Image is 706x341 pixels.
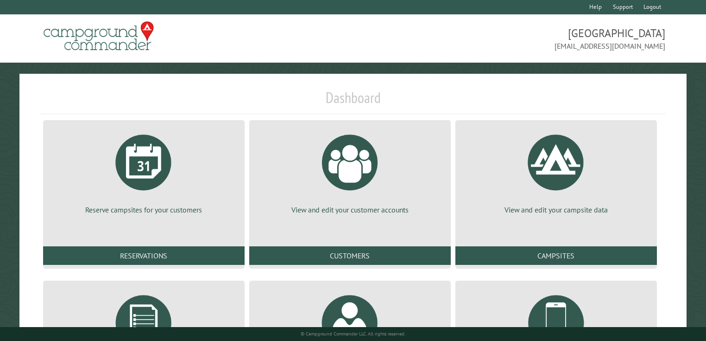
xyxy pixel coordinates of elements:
[466,128,646,215] a: View and edit your campsite data
[41,89,666,114] h1: Dashboard
[54,205,233,215] p: Reserve campsites for your customers
[249,246,451,265] a: Customers
[41,18,157,54] img: Campground Commander
[455,246,657,265] a: Campsites
[43,246,245,265] a: Reservations
[260,205,440,215] p: View and edit your customer accounts
[353,26,665,51] span: [GEOGRAPHIC_DATA] [EMAIL_ADDRESS][DOMAIN_NAME]
[466,205,646,215] p: View and edit your campsite data
[54,128,233,215] a: Reserve campsites for your customers
[260,128,440,215] a: View and edit your customer accounts
[301,331,405,337] small: © Campground Commander LLC. All rights reserved.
